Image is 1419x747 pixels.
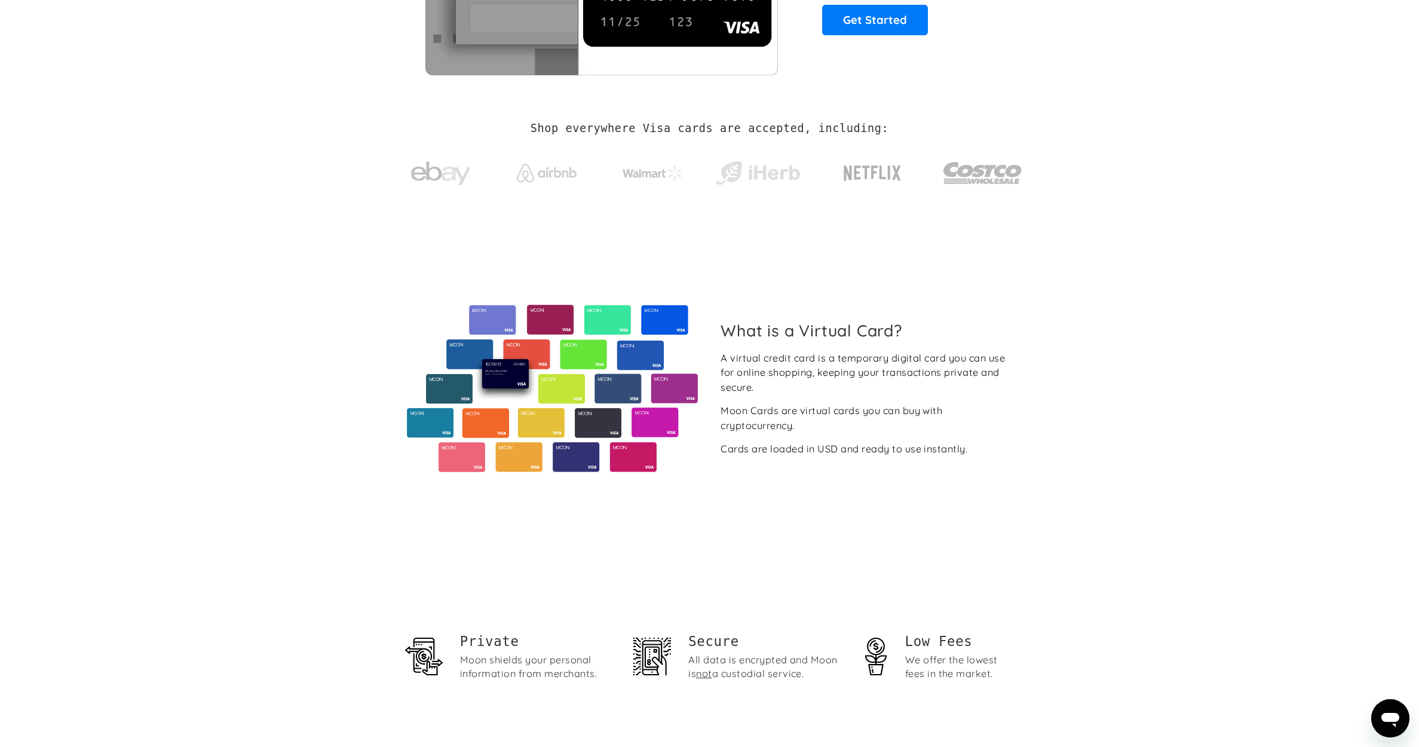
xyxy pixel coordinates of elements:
a: iHerb [713,146,802,195]
img: Airbnb [517,164,577,182]
h2: Secure [688,632,842,651]
img: ebay [411,155,471,192]
div: Cards are loaded in USD and ready to use instantly. [721,442,967,457]
a: Netflix [819,146,926,194]
img: Money stewardship [857,638,894,675]
img: Privacy [405,638,443,675]
h1: Private [460,632,614,651]
a: Get Started [822,5,928,35]
img: Virtual cards from Moon [405,305,700,472]
div: Moon Cards are virtual cards you can buy with cryptocurrency. [721,403,1013,433]
div: A virtual credit card is a temporary digital card you can use for online shopping, keeping your t... [721,351,1013,395]
h2: Shop everywhere Visa cards are accepted, including: [531,122,888,135]
img: Walmart [623,166,682,180]
a: Walmart [608,154,697,186]
img: Security [633,638,671,675]
div: Moon shields your personal information from merchants. [460,653,614,681]
a: ebay [397,143,486,198]
h2: What is a Virtual Card? [721,321,1013,340]
div: We offer the lowest fees in the market. [905,653,1015,681]
img: iHerb [713,158,802,189]
iframe: Кнопка запуска окна обмена сообщениями [1371,699,1409,737]
h1: Low Fees [905,632,1015,651]
a: Airbnb [502,152,591,188]
span: not [696,668,712,679]
img: Costco [943,151,1023,195]
a: Costco [943,139,1023,201]
img: Netflix [842,158,902,188]
div: All data is encrypted and Moon is a custodial service. [688,653,842,681]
